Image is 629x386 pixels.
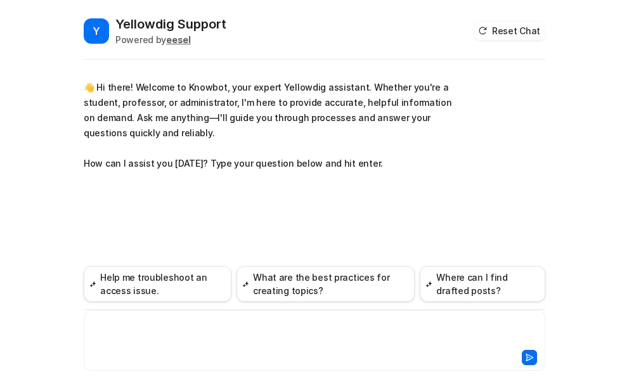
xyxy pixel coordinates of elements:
button: Help me troubleshoot an access issue. [84,266,231,302]
b: eesel [166,34,191,45]
h2: Yellowdig Support [115,15,226,33]
button: Reset Chat [474,22,545,40]
div: Powered by [115,33,226,46]
button: Where can I find drafted posts? [420,266,545,302]
span: Y [84,18,109,44]
p: 👋 Hi there! Welcome to Knowbot, your expert Yellowdig assistant. Whether you're a student, profes... [84,80,455,171]
button: What are the best practices for creating topics? [237,266,415,302]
